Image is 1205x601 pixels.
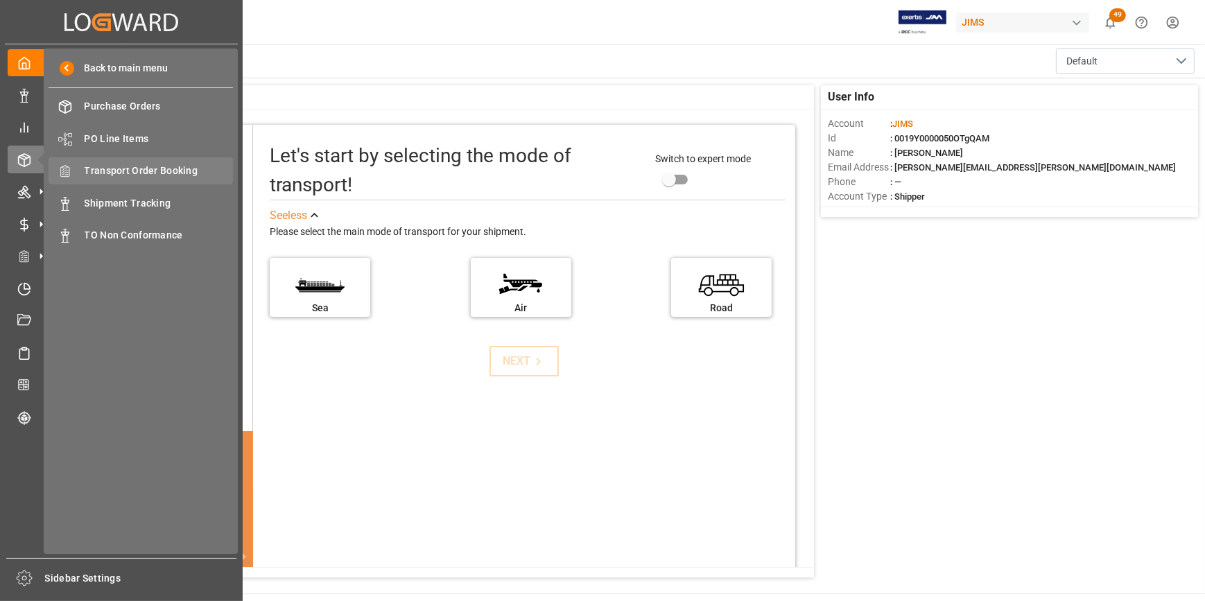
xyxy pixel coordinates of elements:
span: Back to main menu [74,61,168,76]
span: Shipment Tracking [85,196,234,211]
span: Account Type [828,189,890,204]
span: User Info [828,89,874,105]
a: Shipment Tracking [49,189,233,216]
span: PO Line Items [85,132,234,146]
span: : [PERSON_NAME] [890,148,963,158]
div: Air [478,301,564,315]
span: Phone [828,175,890,189]
a: Timeslot Management V2 [8,275,235,302]
button: NEXT [489,346,559,376]
a: Tracking Shipment [8,403,235,430]
span: Name [828,146,890,160]
span: : — [890,177,901,187]
span: : Shipper [890,191,925,202]
a: Data Management [8,81,235,108]
img: Exertis%20JAM%20-%20Email%20Logo.jpg_1722504956.jpg [899,10,946,35]
div: Please select the main mode of transport for your shipment. [270,224,786,241]
span: Default [1066,54,1098,69]
span: Transport Order Booking [85,164,234,178]
a: CO2 Calculator [8,372,235,399]
a: Transport Order Booking [49,157,233,184]
span: : 0019Y0000050OTgQAM [890,133,989,143]
span: : [PERSON_NAME][EMAIL_ADDRESS][PERSON_NAME][DOMAIN_NAME] [890,162,1176,173]
div: Let's start by selecting the mode of transport! [270,141,641,200]
span: Email Address [828,160,890,175]
a: Purchase Orders [49,93,233,120]
span: Sidebar Settings [45,571,237,586]
a: Document Management [8,307,235,334]
span: Purchase Orders [85,99,234,114]
span: Id [828,131,890,146]
span: : [890,119,913,129]
a: TO Non Conformance [49,222,233,249]
span: JIMS [892,119,913,129]
span: TO Non Conformance [85,228,234,243]
span: Account [828,116,890,131]
a: Sailing Schedules [8,339,235,366]
a: PO Line Items [49,125,233,152]
button: open menu [1056,48,1195,74]
span: Switch to expert mode [656,153,752,164]
a: My Reports [8,114,235,141]
div: Sea [277,301,363,315]
div: Road [678,301,765,315]
a: My Cockpit [8,49,235,76]
div: NEXT [503,353,546,369]
div: See less [270,207,307,224]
